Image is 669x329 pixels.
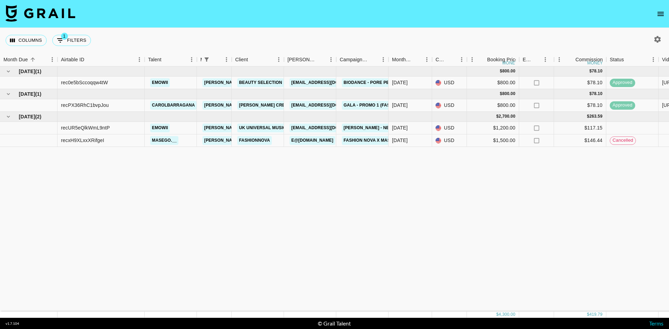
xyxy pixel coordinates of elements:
button: Sort [248,55,258,64]
a: [PERSON_NAME][EMAIL_ADDRESS][PERSON_NAME][DOMAIN_NAME] [202,136,352,145]
a: [EMAIL_ADDRESS][DOMAIN_NAME] [290,124,368,132]
div: rec0e5bSccoqqw4tW [61,79,108,86]
button: hide children [3,112,13,122]
div: USD [432,122,467,134]
div: Booker [284,53,336,66]
div: Campaign (Type) [340,53,368,66]
span: ( 1 ) [35,68,41,75]
div: $78.10 [554,77,606,89]
button: Sort [477,55,487,64]
div: $ [589,91,592,97]
a: emowii [150,124,170,132]
div: USD [432,134,467,147]
div: [PERSON_NAME] [287,53,316,66]
button: hide children [3,89,13,99]
div: Aug '25 [392,79,408,86]
button: Select columns [6,35,47,46]
div: Month Due [392,53,412,66]
div: Airtable ID [61,53,84,66]
div: Sep '25 [392,102,408,109]
span: ( 2 ) [35,113,41,120]
div: Client [235,53,248,66]
div: 78.10 [592,91,602,97]
a: Fashionnova [237,136,272,145]
a: Terms [649,320,663,327]
span: approved [610,102,635,109]
div: Currency [436,53,447,66]
div: v 1.7.104 [6,321,19,326]
a: [PERSON_NAME][EMAIL_ADDRESS][PERSON_NAME][DOMAIN_NAME] [202,101,352,110]
a: [PERSON_NAME] Creative KK ([GEOGRAPHIC_DATA]) [237,101,356,110]
div: USD [432,77,467,89]
div: Manager [200,53,202,66]
button: Sort [447,55,456,64]
div: $800.00 [467,99,519,112]
button: Menu [186,54,197,65]
div: Currency [432,53,467,66]
div: $ [587,312,590,318]
a: GALA - Promo 1 (FASHION / HAIR & MAKEUP) [342,101,442,110]
div: Status [610,53,624,66]
a: Beauty Selection [237,78,284,87]
a: [EMAIL_ADDRESS][DOMAIN_NAME] [290,101,368,110]
button: open drawer [654,7,668,21]
button: Menu [422,54,432,65]
div: $ [496,113,499,119]
div: $ [589,68,592,74]
a: carolbarragana [150,101,197,110]
div: $ [496,312,499,318]
button: Menu [47,54,57,65]
a: [PERSON_NAME][EMAIL_ADDRESS][PERSON_NAME][DOMAIN_NAME] [202,78,352,87]
a: Fashion Nova x Masego 1/2 [342,136,409,145]
button: Menu [467,54,477,65]
div: USD [432,99,467,112]
div: Booking Price [487,53,518,66]
div: $800.00 [467,77,519,89]
button: Sort [316,55,326,64]
span: [DATE] [19,68,35,75]
div: Airtable ID [57,53,145,66]
button: hide children [3,66,13,76]
button: Menu [326,54,336,65]
div: Talent [145,53,197,66]
button: Menu [274,54,284,65]
span: ( 1 ) [35,91,41,97]
div: $146.44 [554,134,606,147]
a: [PERSON_NAME] - new album [342,124,411,132]
button: Sort [566,55,575,64]
button: Sort [28,55,38,64]
span: 1 [61,33,68,40]
button: Sort [624,55,634,64]
a: masego.__ [150,136,178,145]
div: Campaign (Type) [336,53,389,66]
button: Menu [378,54,389,65]
div: money [502,61,518,65]
div: $117.15 [554,122,606,134]
div: money [587,61,603,65]
div: 1 active filter [202,55,212,64]
span: cancelled [610,137,636,144]
div: 263.59 [589,113,602,119]
div: $1,500.00 [467,134,519,147]
button: Menu [221,54,232,65]
a: UK UNIVERSAL MUSIC OPERATIONS LIMITED [237,124,335,132]
div: 4,300.00 [499,312,515,318]
span: [DATE] [19,91,35,97]
div: recxH9XLxxXRifgeI [61,137,104,144]
div: 2,700.00 [499,113,515,119]
a: [PERSON_NAME][EMAIL_ADDRESS][PERSON_NAME][DOMAIN_NAME] [202,124,352,132]
button: Menu [134,54,145,65]
div: $78.10 [554,99,606,112]
div: Client [232,53,284,66]
a: e@[DOMAIN_NAME] [290,136,335,145]
div: $1,200.00 [467,122,519,134]
button: Menu [554,54,564,65]
div: 419.79 [589,312,602,318]
img: Grail Talent [6,5,75,22]
div: Manager [197,53,232,66]
div: Month Due [3,53,28,66]
div: Oct '25 [392,137,408,144]
div: Month Due [389,53,432,66]
div: Oct '25 [392,124,408,131]
button: Sort [368,55,378,64]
